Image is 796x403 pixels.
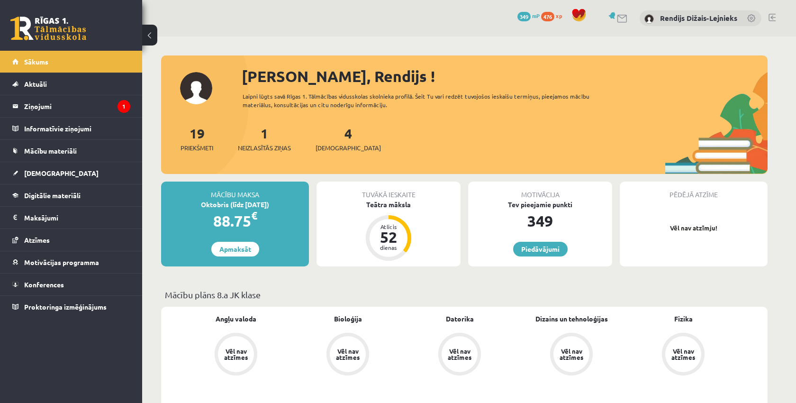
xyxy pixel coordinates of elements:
[161,182,309,200] div: Mācību maksa
[12,207,130,229] a: Maksājumi
[517,12,540,19] a: 349 mP
[24,147,77,155] span: Mācību materiāli
[316,143,381,153] span: [DEMOGRAPHIC_DATA]
[251,209,257,222] span: €
[556,12,562,19] span: xp
[660,13,737,23] a: Rendijs Dižais-Lejnieks
[12,118,130,139] a: Informatīvie ziņojumi
[468,182,612,200] div: Motivācija
[12,251,130,273] a: Motivācijas programma
[24,302,107,311] span: Proktoringa izmēģinājums
[216,314,256,324] a: Angļu valoda
[161,200,309,210] div: Oktobris (līdz [DATE])
[238,125,291,153] a: 1Neizlasītās ziņas
[24,236,50,244] span: Atzīmes
[644,14,654,24] img: Rendijs Dižais-Lejnieks
[223,348,249,360] div: Vēl nav atzīmes
[161,210,309,232] div: 88.75
[558,348,585,360] div: Vēl nav atzīmes
[317,200,461,262] a: Teātra māksla Atlicis 52 dienas
[242,65,768,88] div: [PERSON_NAME], Rendijs !
[211,242,259,256] a: Apmaksāt
[181,125,213,153] a: 19Priekšmeti
[516,333,627,377] a: Vēl nav atzīmes
[317,182,461,200] div: Tuvākā ieskaite
[165,288,764,301] p: Mācību plāns 8.a JK klase
[24,118,130,139] legend: Informatīvie ziņojumi
[12,140,130,162] a: Mācību materiāli
[10,17,86,40] a: Rīgas 1. Tālmācības vidusskola
[334,314,362,324] a: Bioloģija
[316,125,381,153] a: 4[DEMOGRAPHIC_DATA]
[24,191,81,200] span: Digitālie materiāli
[517,12,531,21] span: 349
[24,207,130,229] legend: Maksājumi
[12,95,130,117] a: Ziņojumi1
[24,95,130,117] legend: Ziņojumi
[404,333,516,377] a: Vēl nav atzīmes
[674,314,693,324] a: Fizika
[335,348,361,360] div: Vēl nav atzīmes
[238,143,291,153] span: Neizlasītās ziņas
[317,200,461,210] div: Teātra māksla
[374,224,403,229] div: Atlicis
[627,333,739,377] a: Vēl nav atzīmes
[624,223,763,233] p: Vēl nav atzīmju!
[532,12,540,19] span: mP
[180,333,292,377] a: Vēl nav atzīmes
[12,274,130,295] a: Konferences
[24,280,64,289] span: Konferences
[541,12,567,19] a: 476 xp
[12,296,130,318] a: Proktoringa izmēģinājums
[374,245,403,250] div: dienas
[620,182,768,200] div: Pēdējā atzīme
[468,210,612,232] div: 349
[541,12,554,21] span: 476
[468,200,612,210] div: Tev pieejamie punkti
[446,314,474,324] a: Datorika
[24,80,47,88] span: Aktuāli
[670,348,696,360] div: Vēl nav atzīmes
[12,162,130,184] a: [DEMOGRAPHIC_DATA]
[12,184,130,206] a: Digitālie materiāli
[12,73,130,95] a: Aktuāli
[181,143,213,153] span: Priekšmeti
[374,229,403,245] div: 52
[292,333,404,377] a: Vēl nav atzīmes
[12,229,130,251] a: Atzīmes
[24,57,48,66] span: Sākums
[243,92,606,109] div: Laipni lūgts savā Rīgas 1. Tālmācības vidusskolas skolnieka profilā. Šeit Tu vari redzēt tuvojošo...
[535,314,608,324] a: Dizains un tehnoloģijas
[118,100,130,113] i: 1
[24,169,99,177] span: [DEMOGRAPHIC_DATA]
[12,51,130,73] a: Sākums
[446,348,473,360] div: Vēl nav atzīmes
[24,258,99,266] span: Motivācijas programma
[513,242,568,256] a: Piedāvājumi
